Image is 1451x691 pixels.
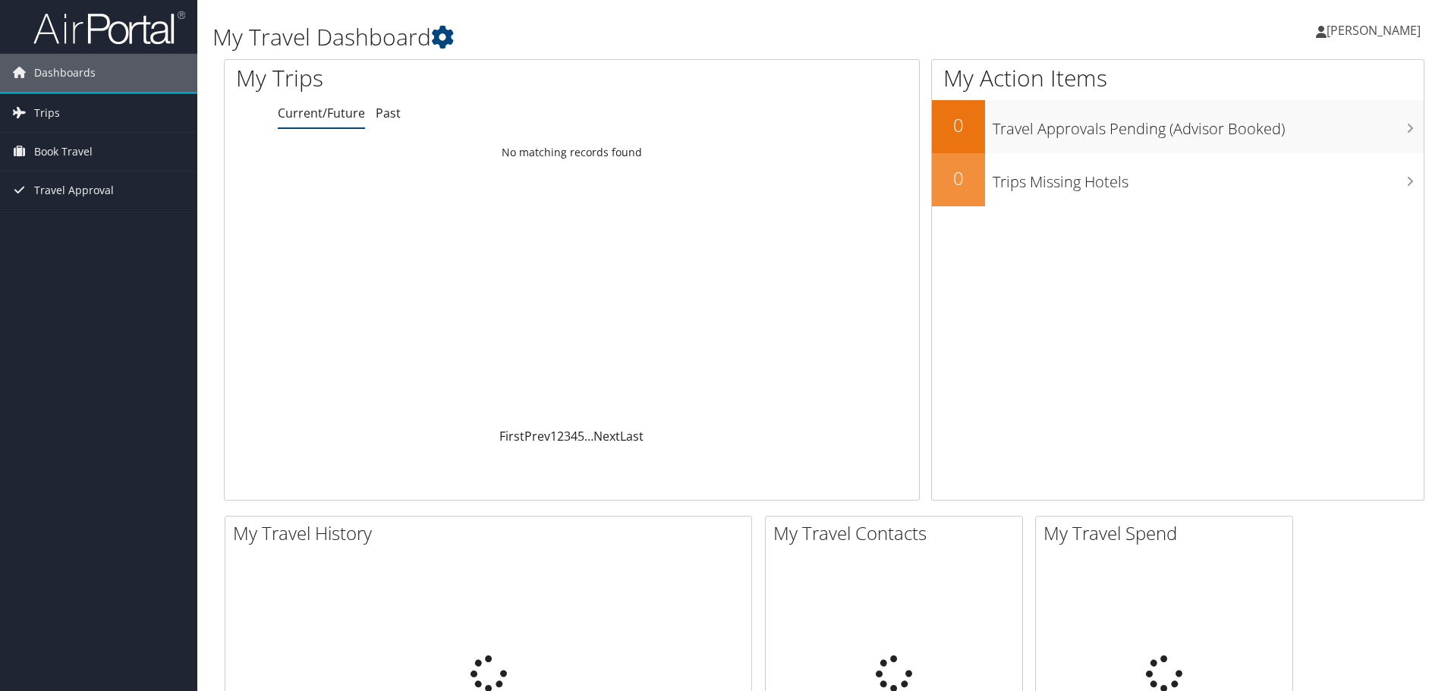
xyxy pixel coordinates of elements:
span: Trips [34,94,60,132]
h2: My Travel History [233,520,751,546]
h1: My Action Items [932,62,1424,94]
a: [PERSON_NAME] [1316,8,1436,53]
a: 0Travel Approvals Pending (Advisor Booked) [932,100,1424,153]
a: 4 [571,428,578,444]
span: Dashboards [34,54,96,92]
a: Current/Future [278,105,365,121]
a: 0Trips Missing Hotels [932,153,1424,206]
a: 2 [557,428,564,444]
img: airportal-logo.png [33,10,185,46]
a: Last [620,428,644,444]
a: 5 [578,428,584,444]
span: [PERSON_NAME] [1327,22,1421,39]
a: First [499,428,524,444]
a: 3 [564,428,571,444]
h3: Trips Missing Hotels [993,164,1424,193]
a: 1 [550,428,557,444]
span: Travel Approval [34,171,114,209]
h1: My Travel Dashboard [212,21,1028,53]
a: Next [593,428,620,444]
h1: My Trips [236,62,618,94]
a: Prev [524,428,550,444]
h2: 0 [932,112,985,138]
a: Past [376,105,401,121]
h2: 0 [932,165,985,191]
td: No matching records found [225,139,919,166]
h2: My Travel Spend [1043,520,1292,546]
h2: My Travel Contacts [773,520,1022,546]
span: … [584,428,593,444]
h3: Travel Approvals Pending (Advisor Booked) [993,111,1424,140]
span: Book Travel [34,133,93,171]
